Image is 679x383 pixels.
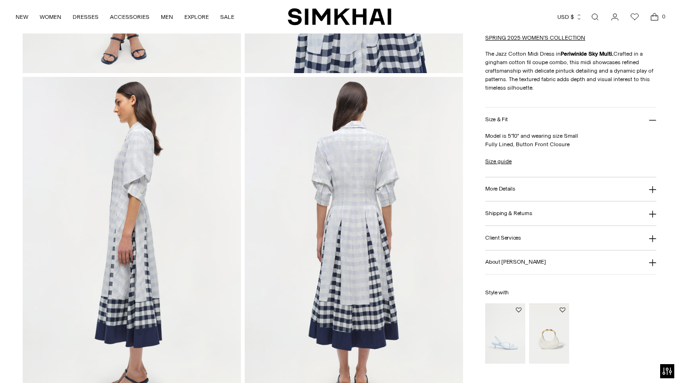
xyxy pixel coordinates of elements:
a: Open cart modal [645,8,664,26]
a: SIMKHAI [288,8,391,26]
span: 0 [659,12,668,21]
a: EXPLORE [184,7,209,27]
img: Cedonia Kitten Heel Sandal [485,303,525,363]
button: Add to Wishlist [560,307,565,313]
button: More Details [485,177,656,201]
a: DRESSES [73,7,99,27]
a: SPRING 2025 WOMEN'S COLLECTION [485,34,585,41]
button: Client Services [485,226,656,250]
h3: Client Services [485,235,521,241]
h6: Style with [485,290,656,296]
a: Size guide [485,157,512,166]
a: ACCESSORIES [110,7,149,27]
a: SALE [220,7,234,27]
button: Size & Fit [485,108,656,132]
a: NEW [16,7,28,27]
a: Go to the account page [605,8,624,26]
p: The Jazz Cotton Midi Dress in Crafted in a gingham cotton fil coupe combo, this midi showcases re... [485,50,656,92]
a: Open search modal [586,8,604,26]
p: Model is 5'10" and wearing size Small Fully Lined, Button Front Closure [485,132,656,149]
img: Nixi Hobo [529,303,569,363]
button: Shipping & Returns [485,201,656,225]
h3: Shipping & Returns [485,210,532,216]
button: About [PERSON_NAME] [485,250,656,275]
button: USD $ [557,7,582,27]
a: Wishlist [625,8,644,26]
a: WOMEN [40,7,61,27]
h3: More Details [485,186,515,192]
button: Add to Wishlist [516,307,522,313]
strong: Periwinkle Sky Multi. [561,50,613,57]
h3: About [PERSON_NAME] [485,259,546,265]
a: MEN [161,7,173,27]
h3: Size & Fit [485,117,508,123]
